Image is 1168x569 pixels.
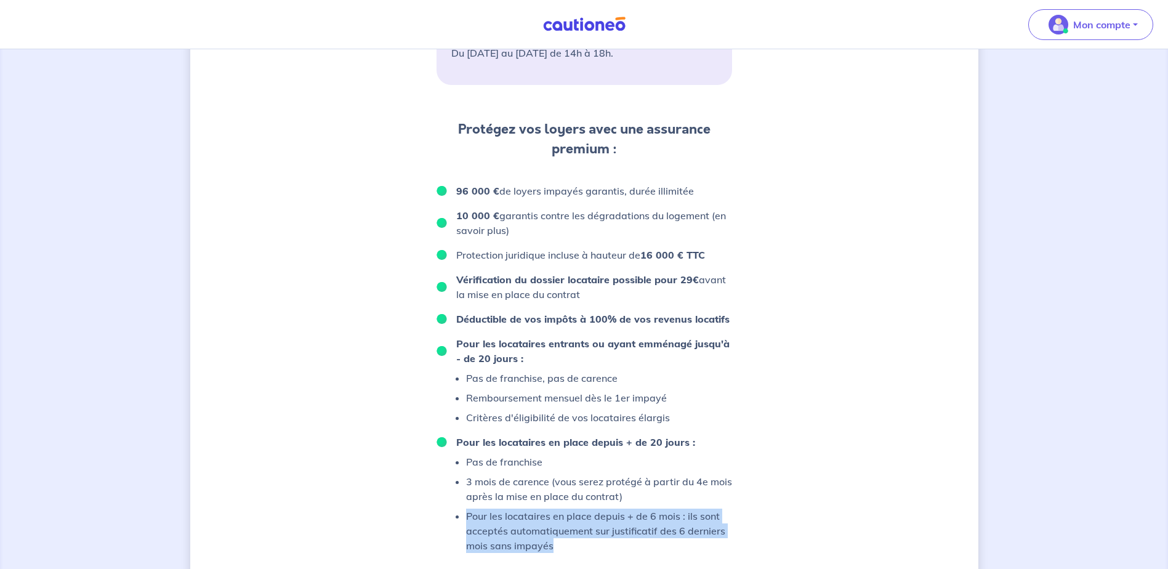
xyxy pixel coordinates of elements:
[1073,17,1130,32] p: Mon compte
[466,474,732,504] p: 3 mois de carence (vous serez protégé à partir du 4e mois après la mise en place du contrat)
[456,248,705,262] p: Protection juridique incluse à hauteur de
[466,454,732,469] p: Pas de franchise
[538,17,630,32] img: Cautioneo
[456,208,732,238] p: garantis contre les dégradations du logement (en savoir plus)
[640,249,705,261] strong: 16 000 € TTC
[456,313,730,325] strong: Déductible de vos impôts à 100% de vos revenus locatifs
[466,509,732,553] p: Pour les locataires en place depuis + de 6 mois : ils sont acceptés automatiquement sur justifica...
[437,119,732,159] p: Protégez vos loyers avec une assurance premium :
[466,410,670,425] p: Critères d'éligibilité de vos locataires élargis
[1049,15,1068,34] img: illu_account_valid_menu.svg
[456,272,732,302] p: avant la mise en place du contrat
[1028,9,1153,40] button: illu_account_valid_menu.svgMon compte
[466,371,670,385] p: Pas de franchise, pas de carence
[466,390,670,405] p: Remboursement mensuel dès le 1er impayé
[456,436,695,448] strong: Pour les locataires en place depuis + de 20 jours :
[456,337,730,365] strong: Pour les locataires entrants ou ayant emménagé jusqu'à - de 20 jours :
[456,209,499,222] strong: 10 000 €
[456,184,694,198] p: de loyers impayés garantis, durée illimitée
[456,185,499,197] strong: 96 000 €
[456,273,699,286] strong: Vérification du dossier locataire possible pour 29€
